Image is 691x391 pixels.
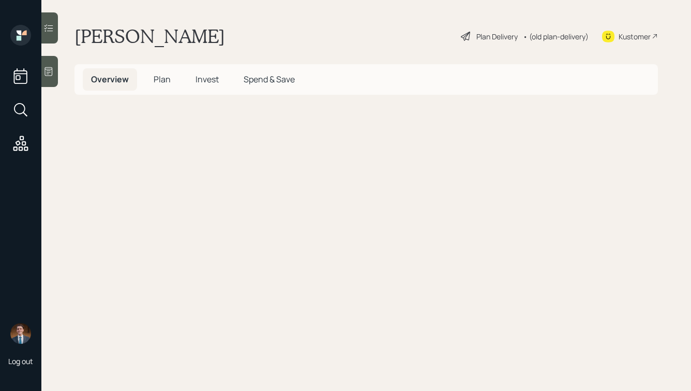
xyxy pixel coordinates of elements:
[91,74,129,85] span: Overview
[523,31,589,42] div: • (old plan-delivery)
[10,323,31,344] img: hunter_neumayer.jpg
[74,25,225,48] h1: [PERSON_NAME]
[244,74,295,85] span: Spend & Save
[8,356,33,366] div: Log out
[619,31,651,42] div: Kustomer
[476,31,518,42] div: Plan Delivery
[196,74,219,85] span: Invest
[154,74,171,85] span: Plan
